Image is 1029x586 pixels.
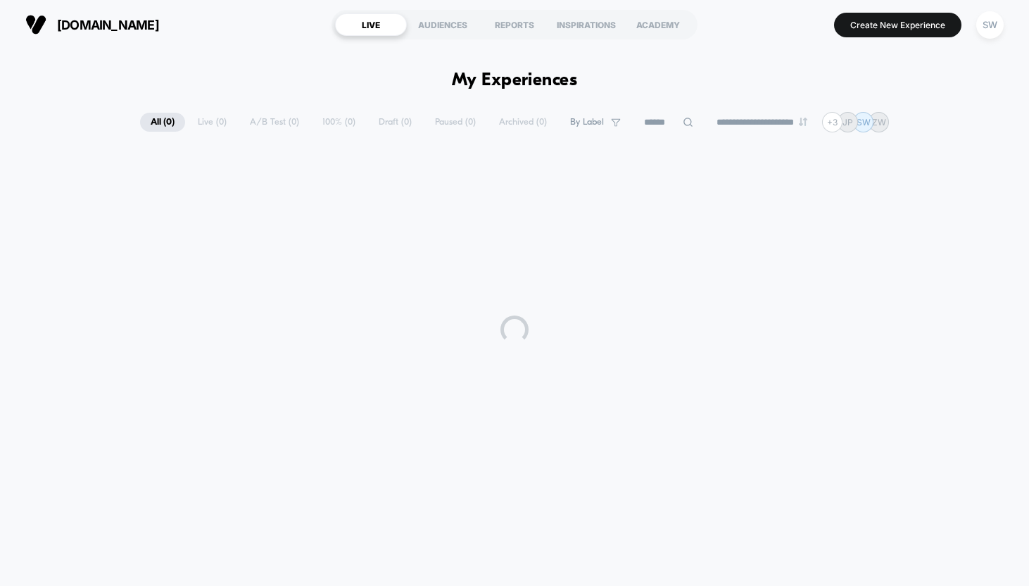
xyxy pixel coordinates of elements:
button: Create New Experience [834,13,961,37]
div: INSPIRATIONS [550,13,622,36]
div: REPORTS [479,13,550,36]
div: + 3 [822,112,842,132]
button: [DOMAIN_NAME] [21,13,163,36]
img: Visually logo [25,14,46,35]
span: [DOMAIN_NAME] [57,18,159,32]
h1: My Experiences [452,70,578,91]
p: ZW [872,117,886,127]
div: AUDIENCES [407,13,479,36]
span: All ( 0 ) [140,113,185,132]
button: SW [972,11,1008,39]
p: SW [857,117,871,127]
p: JP [842,117,853,127]
div: ACADEMY [622,13,694,36]
div: SW [976,11,1004,39]
span: By Label [570,117,604,127]
div: LIVE [335,13,407,36]
img: end [799,118,807,126]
